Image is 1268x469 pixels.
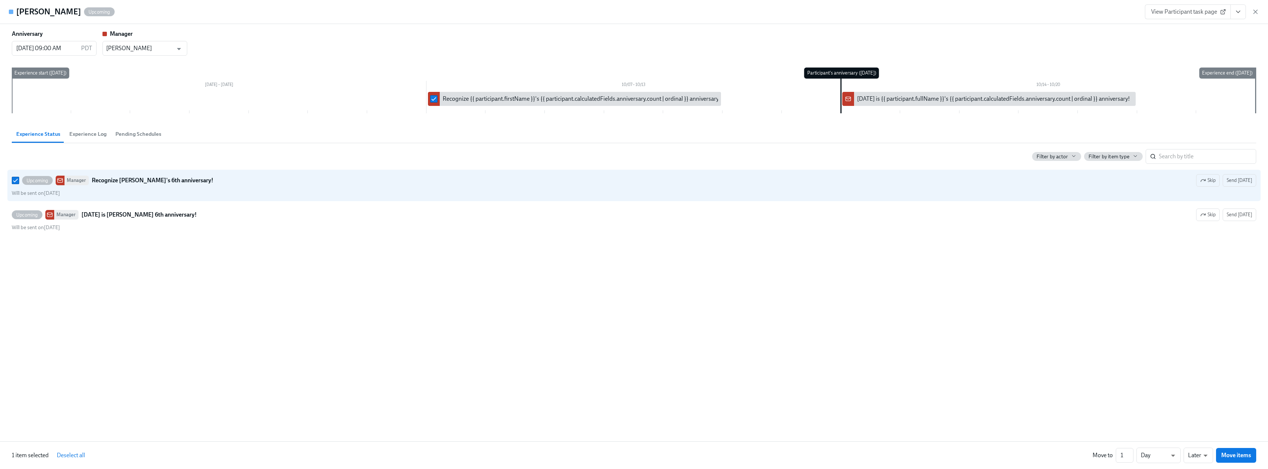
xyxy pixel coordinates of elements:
[804,68,879,79] div: Participant's anniversary ([DATE])
[65,176,89,185] div: Manager
[1196,174,1220,187] button: UpcomingManagerRecognize [PERSON_NAME]'s 6th anniversary!Send [DATE]Will be sent on[DATE]
[1184,448,1213,463] div: Later
[11,68,69,79] div: Experience start ([DATE])
[81,44,92,52] p: PDT
[22,178,53,183] span: Upcoming
[1037,153,1068,160] span: Filter by actor
[1084,152,1143,161] button: Filter by item type
[1093,451,1113,459] div: Move to
[57,452,85,459] span: Deselect all
[1230,4,1246,19] button: View task page
[1136,448,1181,463] div: Day
[1145,4,1231,19] a: View Participant task page
[1199,68,1255,79] div: Experience end ([DATE])
[12,212,42,218] span: Upcoming
[1216,448,1256,463] button: Move items
[1200,211,1216,218] span: Skip
[16,130,60,138] span: Experience Status
[426,81,841,90] div: 10/07 – 10/13
[173,43,185,55] button: Open
[1200,177,1216,184] span: Skip
[92,176,213,185] strong: Recognize [PERSON_NAME]'s 6th anniversary!
[1088,153,1129,160] span: Filter by item type
[12,81,426,90] div: [DATE] – [DATE]
[115,130,161,138] span: Pending Schedules
[1032,152,1081,161] button: Filter by actor
[1159,149,1256,164] input: Search by title
[1227,211,1252,218] span: Send [DATE]
[84,9,115,15] span: Upcoming
[12,224,60,231] span: Will be sent on [DATE]
[857,95,1130,103] div: [DATE] is {{ participant.fullName }}'s {{ participant.calculatedFields.anniversary.count | ordina...
[841,81,1255,90] div: 10/14 – 10/20
[1151,8,1225,15] span: View Participant task page
[81,210,197,219] strong: [DATE] is [PERSON_NAME] 6th anniversary!
[52,448,90,463] button: Deselect all
[443,95,721,103] div: Recognize {{ participant.firstName }}'s {{ participant.calculatedFields.anniversary.count | ordin...
[12,30,43,38] label: Anniversary
[69,130,107,138] span: Experience Log
[16,6,81,17] h4: [PERSON_NAME]
[1196,208,1220,221] button: UpcomingManager[DATE] is [PERSON_NAME] 6th anniversary!Send [DATE]Will be sent on[DATE]
[12,451,49,459] p: 1 item selected
[110,30,133,37] strong: Manager
[1221,452,1251,459] span: Move items
[12,190,60,196] span: Tuesday, October 7th 2025, 9:00 am
[1223,208,1256,221] button: UpcomingManager[DATE] is [PERSON_NAME] 6th anniversary!SkipWill be sent on[DATE]
[54,210,79,220] div: Manager
[1223,174,1256,187] button: UpcomingManagerRecognize [PERSON_NAME]'s 6th anniversary!SkipWill be sent on[DATE]
[1227,177,1252,184] span: Send [DATE]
